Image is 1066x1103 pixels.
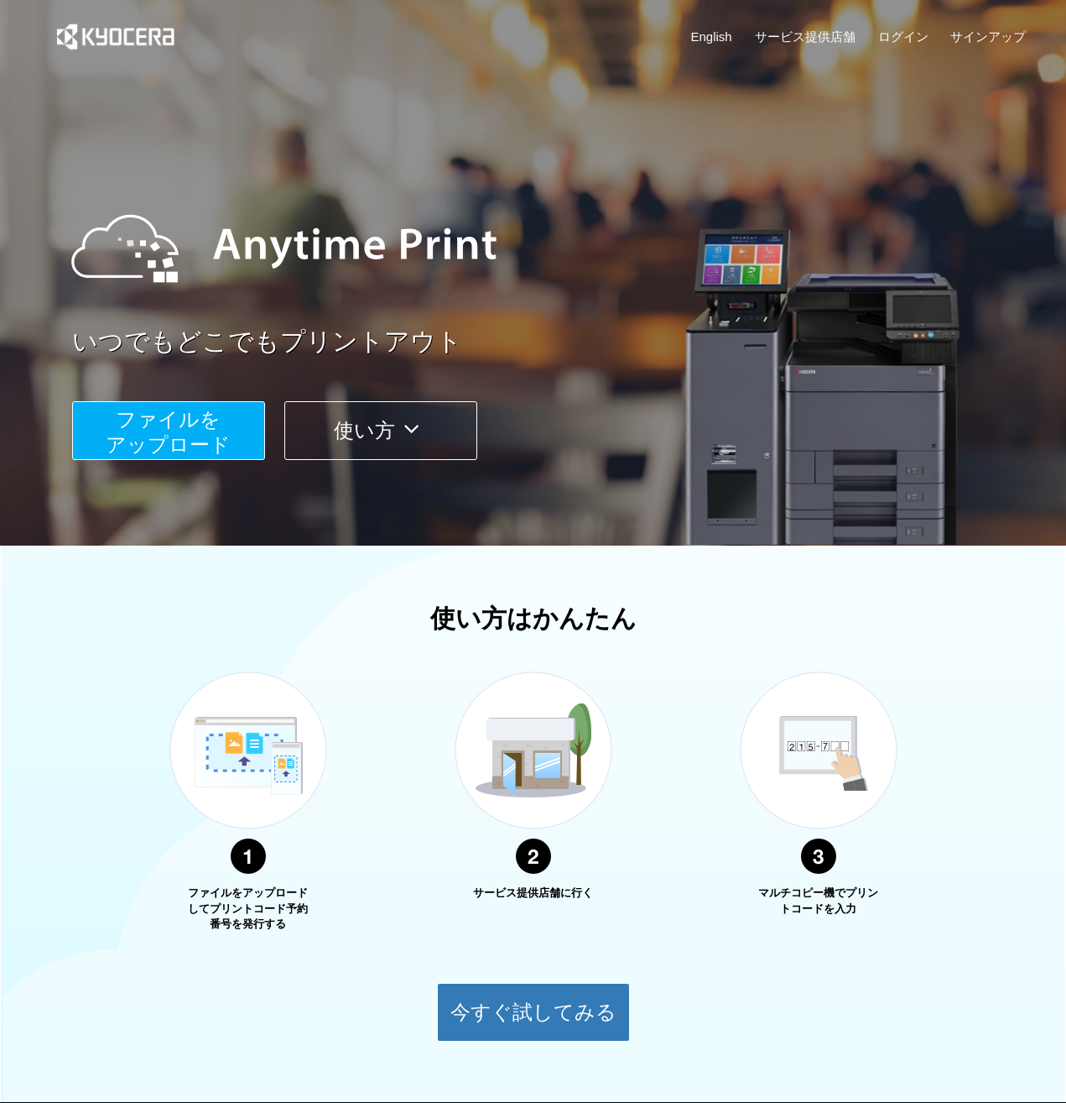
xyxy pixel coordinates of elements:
a: English [691,28,732,45]
span: ファイルを ​​アップロード [106,408,231,456]
a: サービス提供店舗 [755,28,855,45]
button: ファイルを​​アップロード [72,401,265,460]
button: 今すぐ試してみる [437,983,630,1042]
p: サービス提供店舗に行く [471,886,596,902]
button: 使い方 [284,401,477,460]
p: マルチコピー機でプリントコードを入力 [756,886,881,917]
a: ログイン [878,28,928,45]
p: ファイルをアップロードしてプリントコード予約番号を発行する [185,886,311,933]
a: いつでもどこでもプリントアウト [72,324,1037,360]
a: サインアップ [950,28,1026,45]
